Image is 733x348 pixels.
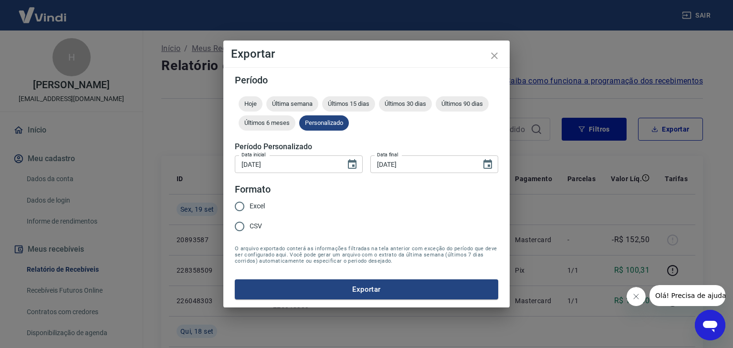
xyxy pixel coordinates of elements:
input: DD/MM/YYYY [370,155,474,173]
button: Choose date, selected date is 30 de set de 2025 [478,155,497,174]
div: Últimos 90 dias [436,96,489,112]
div: Últimos 6 meses [239,115,295,131]
span: Excel [250,201,265,211]
div: Última semana [266,96,318,112]
span: Hoje [239,100,262,107]
iframe: Fechar mensagem [627,287,646,306]
span: O arquivo exportado conterá as informações filtradas na tela anterior com exceção do período que ... [235,246,498,264]
h4: Exportar [231,48,502,60]
span: Últimos 30 dias [379,100,432,107]
input: DD/MM/YYYY [235,155,339,173]
label: Data inicial [241,151,266,158]
iframe: Mensagem da empresa [649,285,725,306]
span: Olá! Precisa de ajuda? [6,7,80,14]
button: Choose date, selected date is 1 de set de 2025 [343,155,362,174]
h5: Período Personalizado [235,142,498,152]
div: Últimos 15 dias [322,96,375,112]
div: Últimos 30 dias [379,96,432,112]
span: Últimos 15 dias [322,100,375,107]
iframe: Botão para abrir a janela de mensagens [695,310,725,340]
button: close [483,44,506,67]
span: Personalizado [299,119,349,126]
span: Últimos 6 meses [239,119,295,126]
span: Últimos 90 dias [436,100,489,107]
span: Última semana [266,100,318,107]
legend: Formato [235,183,271,196]
h5: Período [235,75,498,85]
button: Exportar [235,279,498,299]
span: CSV [250,221,262,231]
div: Hoje [239,96,262,112]
label: Data final [377,151,398,158]
div: Personalizado [299,115,349,131]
